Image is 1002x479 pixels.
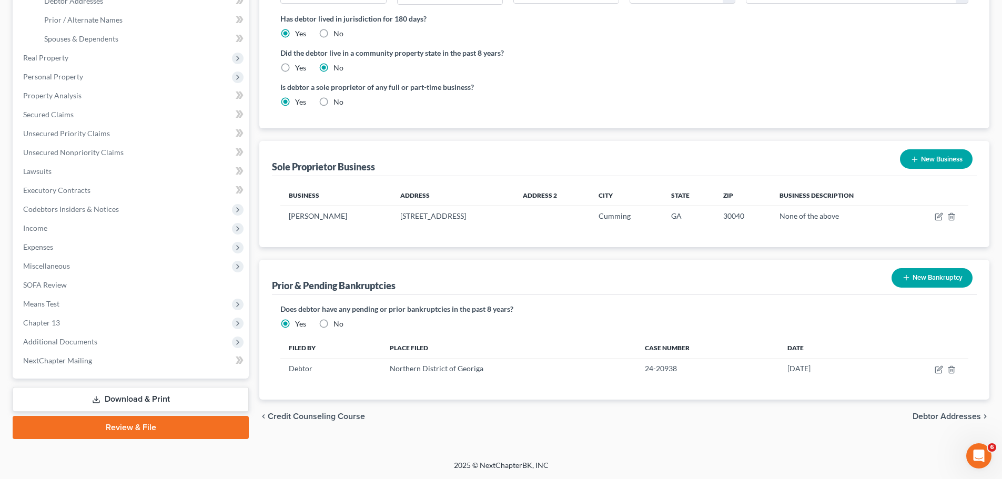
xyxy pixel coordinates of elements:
[23,280,67,289] span: SOFA Review
[15,105,249,124] a: Secured Claims
[15,124,249,143] a: Unsecured Priority Claims
[280,47,968,58] label: Did the debtor live in a community property state in the past 8 years?
[333,319,343,329] label: No
[392,185,514,206] th: Address
[13,387,249,412] a: Download & Print
[23,356,92,365] span: NextChapter Mailing
[280,81,619,93] label: Is debtor a sole proprietor of any full or part-time business?
[44,34,118,43] span: Spouses & Dependents
[23,129,110,138] span: Unsecured Priority Claims
[23,167,52,176] span: Lawsuits
[900,149,973,169] button: New Business
[779,359,872,379] td: [DATE]
[715,206,771,226] td: 30040
[333,63,343,73] label: No
[15,143,249,162] a: Unsecured Nonpriority Claims
[280,338,381,359] th: Filed By
[23,110,74,119] span: Secured Claims
[15,86,249,105] a: Property Analysis
[392,206,514,226] td: [STREET_ADDRESS]
[280,13,968,24] label: Has debtor lived in jurisdiction for 180 days?
[295,63,306,73] label: Yes
[13,416,249,439] a: Review & File
[268,412,365,421] span: Credit Counseling Course
[23,261,70,270] span: Miscellaneous
[981,412,989,421] i: chevron_right
[23,223,47,232] span: Income
[333,28,343,39] label: No
[15,276,249,294] a: SOFA Review
[23,337,97,346] span: Additional Documents
[23,53,68,62] span: Real Property
[23,318,60,327] span: Chapter 13
[259,412,365,421] button: chevron_left Credit Counseling Course
[15,162,249,181] a: Lawsuits
[779,338,872,359] th: Date
[892,268,973,288] button: New Bankruptcy
[23,91,82,100] span: Property Analysis
[36,11,249,29] a: Prior / Alternate Names
[272,160,375,173] div: Sole Proprietor Business
[966,443,991,468] iframe: Intercom live chat
[590,206,663,226] td: Cumming
[280,303,968,314] label: Does debtor have any pending or prior bankruptcies in the past 8 years?
[280,359,381,379] td: Debtor
[771,206,906,226] td: None of the above
[295,28,306,39] label: Yes
[913,412,989,421] button: Debtor Addresses chevron_right
[636,338,778,359] th: Case Number
[295,319,306,329] label: Yes
[333,97,343,107] label: No
[715,185,771,206] th: Zip
[23,148,124,157] span: Unsecured Nonpriority Claims
[23,299,59,308] span: Means Test
[295,97,306,107] label: Yes
[36,29,249,48] a: Spouses & Dependents
[663,185,715,206] th: State
[381,359,636,379] td: Northern District of Georiga
[259,412,268,421] i: chevron_left
[590,185,663,206] th: City
[663,206,715,226] td: GA
[636,359,778,379] td: 24-20938
[771,185,906,206] th: Business Description
[913,412,981,421] span: Debtor Addresses
[15,181,249,200] a: Executory Contracts
[23,205,119,213] span: Codebtors Insiders & Notices
[201,460,801,479] div: 2025 © NextChapterBK, INC
[23,242,53,251] span: Expenses
[44,15,123,24] span: Prior / Alternate Names
[514,185,590,206] th: Address 2
[15,351,249,370] a: NextChapter Mailing
[272,279,396,292] div: Prior & Pending Bankruptcies
[280,206,392,226] td: [PERSON_NAME]
[23,186,90,195] span: Executory Contracts
[280,185,392,206] th: Business
[23,72,83,81] span: Personal Property
[381,338,636,359] th: Place Filed
[988,443,996,452] span: 6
